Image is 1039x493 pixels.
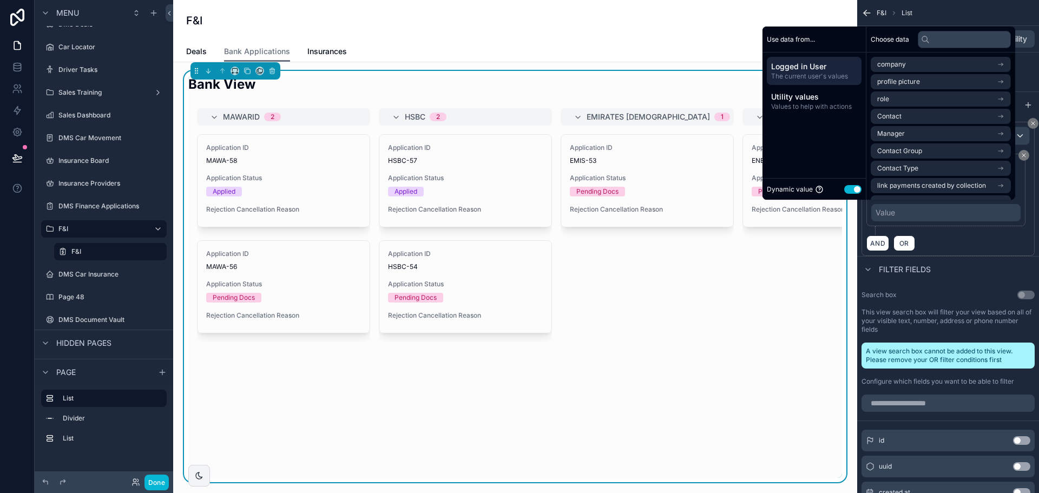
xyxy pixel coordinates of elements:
[144,475,169,490] button: Done
[862,308,1035,334] label: This view search box will filter your view based on all of your visible text, number, address or ...
[570,205,725,214] span: Rejection Cancellation Reason
[871,35,909,44] span: Choose data
[388,143,543,152] span: Application ID
[752,174,906,182] span: Application Status
[862,343,1035,369] div: A view search box cannot be added to this view. Please remove your OR filter conditions first
[213,293,255,303] div: Pending Docs
[876,207,895,218] div: Value
[388,262,543,271] span: HSBC-54
[767,185,813,194] span: Dynamic value
[388,174,543,182] span: Application Status
[56,338,111,349] span: Hidden pages
[752,205,906,214] span: Rejection Cancellation Reason
[41,61,167,78] a: Driver Tasks
[56,367,76,378] span: Page
[58,43,165,51] label: Car Locator
[893,235,915,251] button: OR
[35,385,173,458] div: scrollable content
[206,262,361,271] span: MAWA-56
[58,156,165,165] label: Insurance Board
[570,174,725,182] span: Application Status
[388,249,543,258] span: Application ID
[271,113,274,121] div: 2
[902,9,912,17] span: List
[206,249,361,258] span: Application ID
[58,179,165,188] label: Insurance Providers
[41,220,167,238] a: F&I
[58,65,165,74] label: Driver Tasks
[41,266,167,283] a: DMS Car Insurance
[197,134,370,227] a: Application IDMAWA-58Application StatusAppliedRejection Cancellation Reason
[307,46,347,57] span: Insurances
[41,38,167,56] a: Car Locator
[206,311,361,320] span: Rejection Cancellation Reason
[206,280,361,288] span: Application Status
[58,134,165,142] label: DMS Car Movement
[394,293,437,303] div: Pending Docs
[223,111,260,122] span: Mawarid
[862,377,1014,386] label: Configure which fields you want to be able to filter
[758,187,800,196] div: Pending Docs
[58,202,165,211] label: DMS Finance Applications
[587,111,710,122] span: Emirates [DEMOGRAPHIC_DATA]
[877,9,886,17] span: F&I
[752,156,906,165] span: ENBD-55
[862,291,897,299] label: Search box
[54,243,167,260] a: F&I
[771,91,857,102] span: Utility values
[394,187,417,196] div: Applied
[58,293,165,301] label: Page 48
[436,113,440,121] div: 2
[186,46,207,57] span: Deals
[388,280,543,288] span: Application Status
[41,288,167,306] a: Page 48
[742,134,916,227] a: Application IDENBD-55Application StatusPending DocsRejection Cancellation Reason
[41,84,167,101] a: Sales Training
[570,156,725,165] span: EMIS-53
[41,175,167,192] a: Insurance Providers
[771,61,857,72] span: Logged in User
[388,205,543,214] span: Rejection Cancellation Reason
[206,143,361,152] span: Application ID
[63,434,162,443] label: List
[58,315,165,324] label: DMS Document Vault
[561,134,734,227] a: Application IDEMIS-53Application StatusPending DocsRejection Cancellation Reason
[224,46,290,57] span: Bank Applications
[771,72,857,81] span: The current user's values
[58,111,165,120] label: Sales Dashboard
[41,198,167,215] a: DMS Finance Applications
[576,187,619,196] div: Pending Docs
[206,205,361,214] span: Rejection Cancellation Reason
[63,414,162,423] label: Divider
[56,8,79,18] span: Menu
[224,42,290,62] a: Bank Applications
[897,239,911,247] span: OR
[388,311,543,320] span: Rejection Cancellation Reason
[41,129,167,147] a: DMS Car Movement
[721,113,724,121] div: 1
[866,235,889,251] button: AND
[188,75,255,93] h2: Bank View
[197,240,370,333] a: Application IDMAWA-56Application StatusPending DocsRejection Cancellation Reason
[379,240,552,333] a: Application IDHSBC-54Application StatusPending DocsRejection Cancellation Reason
[752,143,906,152] span: Application ID
[879,436,884,445] span: id
[879,264,931,275] span: Filter fields
[41,152,167,169] a: Insurance Board
[186,13,202,28] h1: F&I
[58,88,149,97] label: Sales Training
[186,42,207,63] a: Deals
[213,187,235,196] div: Applied
[206,174,361,182] span: Application Status
[767,35,815,44] span: Use data from...
[570,143,725,152] span: Application ID
[762,52,866,120] div: scrollable content
[41,311,167,328] a: DMS Document Vault
[307,42,347,63] a: Insurances
[388,156,543,165] span: HSBC-57
[41,107,167,124] a: Sales Dashboard
[58,270,165,279] label: DMS Car Insurance
[71,247,160,256] label: F&I
[63,394,158,403] label: List
[206,156,361,165] span: MAWA-58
